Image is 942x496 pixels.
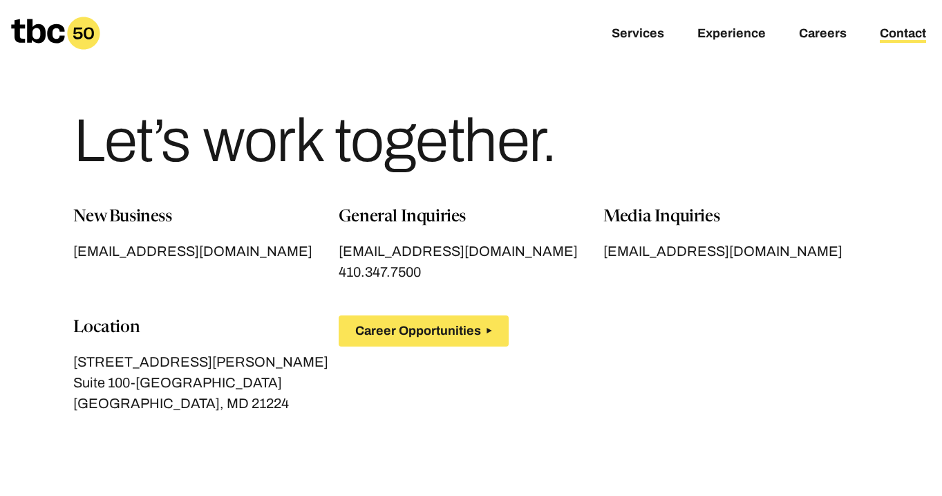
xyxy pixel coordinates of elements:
span: Career Opportunities [355,324,481,338]
p: [GEOGRAPHIC_DATA], MD 21224 [73,393,338,414]
p: Suite 100-[GEOGRAPHIC_DATA] [73,372,338,393]
p: [STREET_ADDRESS][PERSON_NAME] [73,351,338,372]
a: Experience [697,26,766,43]
span: 410.347.7500 [339,264,421,282]
span: [EMAIL_ADDRESS][DOMAIN_NAME] [73,244,312,261]
p: Media Inquiries [603,205,868,230]
a: 410.347.7500 [339,261,421,282]
a: Careers [799,26,847,43]
p: Location [73,315,338,340]
a: Homepage [11,17,100,50]
a: Services [612,26,664,43]
p: General Inquiries [339,205,603,230]
span: [EMAIL_ADDRESS][DOMAIN_NAME] [339,244,578,261]
a: [EMAIL_ADDRESS][DOMAIN_NAME] [603,241,868,261]
span: [EMAIL_ADDRESS][DOMAIN_NAME] [603,244,842,261]
a: [EMAIL_ADDRESS][DOMAIN_NAME] [73,241,338,261]
p: New Business [73,205,338,230]
h1: Let’s work together. [73,111,556,172]
a: [EMAIL_ADDRESS][DOMAIN_NAME] [339,241,603,261]
a: Contact [880,26,926,43]
button: Career Opportunities [339,315,509,347]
